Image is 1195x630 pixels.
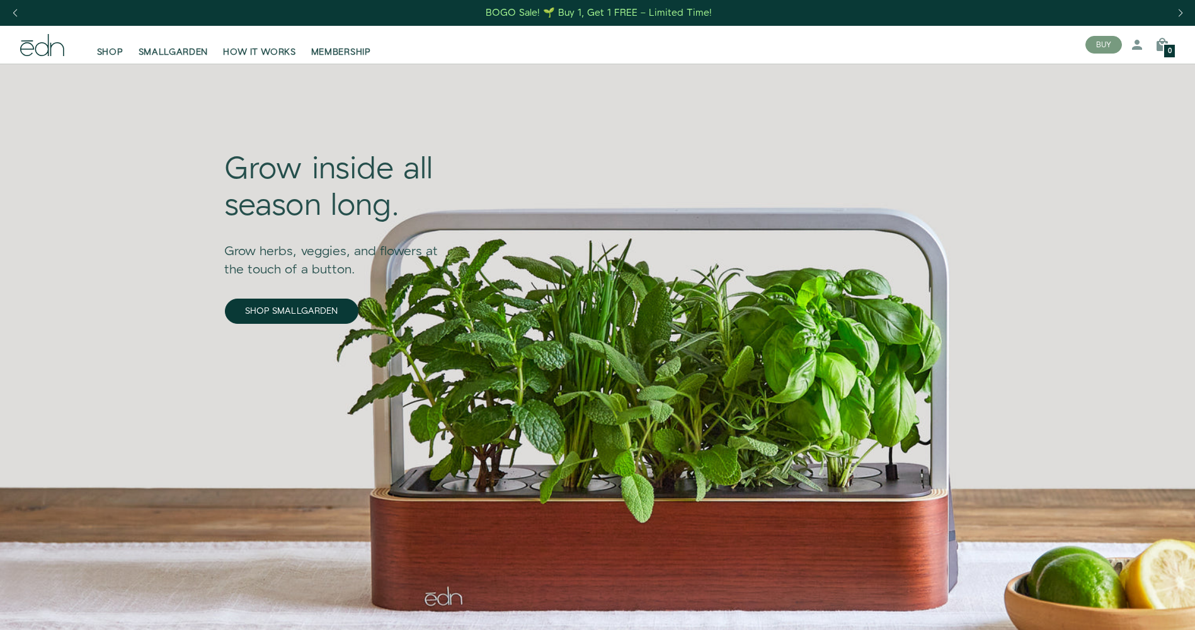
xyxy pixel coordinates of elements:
div: BOGO Sale! 🌱 Buy 1, Get 1 FREE – Limited Time! [486,6,712,20]
a: SHOP SMALLGARDEN [225,299,358,324]
span: 0 [1168,48,1172,55]
a: SHOP [89,31,131,59]
span: SHOP [97,46,123,59]
span: HOW IT WORKS [223,46,295,59]
a: MEMBERSHIP [304,31,379,59]
a: SMALLGARDEN [131,31,216,59]
span: SMALLGARDEN [139,46,209,59]
div: Grow inside all season long. [225,152,457,224]
a: HOW IT WORKS [215,31,303,59]
button: BUY [1085,36,1122,54]
span: MEMBERSHIP [311,46,371,59]
div: Grow herbs, veggies, and flowers at the touch of a button. [225,225,457,279]
a: BOGO Sale! 🌱 Buy 1, Get 1 FREE – Limited Time! [484,3,713,23]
